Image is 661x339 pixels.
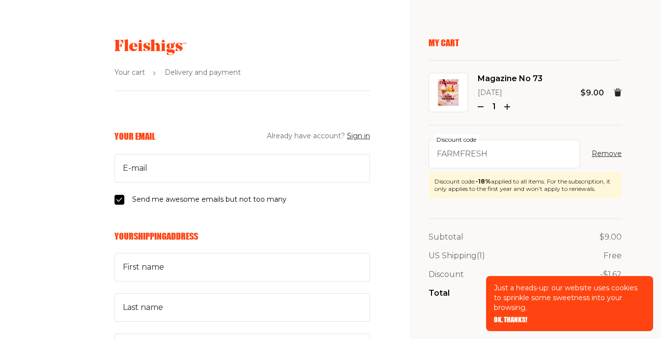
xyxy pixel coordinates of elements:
[494,283,645,312] p: Just a heads-up: our website uses cookies to sprinkle some sweetness into your browsing.
[165,67,241,79] span: Delivery and payment
[438,79,459,106] img: Magazine No 73 Image
[600,231,622,244] p: $9.00
[115,67,145,79] span: Your cart
[592,148,622,160] button: Remove
[478,72,543,85] span: Magazine No 73
[115,293,370,322] input: Last name
[476,178,491,185] span: - 18 %
[115,154,370,183] input: E-mail
[488,100,500,113] p: 1
[604,249,622,262] p: Free
[429,287,450,300] p: Total
[429,37,622,48] p: My Cart
[429,249,485,262] p: US Shipping (1)
[347,130,370,142] button: Sign in
[429,231,463,244] p: Subtotal
[429,268,464,281] p: Discount
[434,134,478,145] label: Discount code
[434,178,616,192] div: Discount code: applied to all items. For the subscription, it only applies to the first year and ...
[580,87,604,99] p: $9.00
[132,194,287,206] span: Send me awesome emails but not too many
[115,231,370,242] h6: Your Shipping Address
[600,268,622,281] p: - $1.62
[478,87,543,99] p: [DATE]
[115,253,370,281] input: First name
[115,195,124,205] input: Send me awesome emails but not too many
[115,131,155,142] h6: Your Email
[267,130,370,142] span: Already have account?
[429,140,580,168] input: Discount code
